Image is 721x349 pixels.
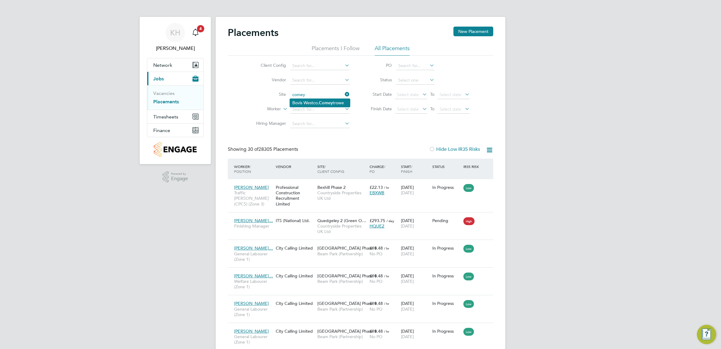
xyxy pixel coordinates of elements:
div: In Progress [432,273,461,279]
span: Network [153,62,172,68]
div: City Calling Limited [274,298,316,309]
span: Low [463,184,474,192]
span: HQUE2 [370,223,384,229]
span: Traffic [PERSON_NAME] (CPCS) (Zone 3) [234,190,273,207]
span: [PERSON_NAME] [234,328,269,334]
span: Beam Park (Partnership) [317,334,367,339]
div: Vendor [274,161,316,172]
div: [DATE] [399,182,431,199]
button: Network [147,58,203,72]
div: [DATE] [399,242,431,259]
span: No PO [370,251,383,257]
span: [DATE] [401,279,414,284]
a: Placements [153,99,179,105]
label: Hide Low IR35 Risks [429,146,480,152]
input: Search for... [290,76,350,85]
img: countryside-properties-logo-retina.png [154,142,196,157]
label: Status [365,77,392,82]
span: [DATE] [401,223,414,229]
span: 4 [197,25,204,32]
span: [PERSON_NAME]… [234,245,273,251]
span: No PO [370,279,383,284]
span: Select date [397,92,419,97]
span: £19.48 [370,245,383,251]
span: Countryside Properties UK Ltd [317,190,367,201]
span: Finance [153,128,170,133]
span: Low [463,273,474,280]
label: Worker [246,106,281,112]
span: General Labourer (Zone 1) [234,306,273,317]
a: [PERSON_NAME]…Welfare Labourer (Zone 1)City Calling Limited[GEOGRAPHIC_DATA] Phase 6Beam Park (Pa... [233,270,493,275]
span: [DATE] [401,251,414,257]
input: Search for... [396,62,434,70]
a: KH[PERSON_NAME] [147,23,204,52]
span: / hr [384,185,389,190]
label: Finish Date [365,106,392,111]
div: Showing [228,146,299,153]
div: In Progress [432,185,461,190]
a: Go to home page [147,142,204,157]
a: [PERSON_NAME]General Labourer (Zone 1)City Calling Limited[GEOGRAPHIC_DATA] Phase 6Beam Park (Par... [233,325,493,330]
input: Search for... [290,91,350,99]
a: Powered byEngage [163,171,188,183]
span: £293.75 [370,218,385,223]
span: [DATE] [401,334,414,339]
div: IR35 Risk [462,161,483,172]
span: / Client Config [317,164,344,174]
span: 28305 Placements [248,146,298,152]
a: 4 [189,23,202,42]
span: [PERSON_NAME]… [234,273,273,279]
div: [DATE] [399,270,431,287]
a: [PERSON_NAME]General Labourer (Zone 1)City Calling Limited[GEOGRAPHIC_DATA] Phase 6Beam Park (Par... [233,297,493,302]
label: Start Date [365,92,392,97]
span: Engage [171,176,188,181]
span: [PERSON_NAME] [234,185,269,190]
button: Finance [147,124,203,137]
span: General Labourer (Zone 1) [234,251,273,262]
span: [DATE] [401,190,414,196]
span: Timesheets [153,114,178,120]
div: Site [316,161,368,177]
span: / hr [384,329,389,334]
label: Site [251,92,286,97]
div: Professional Construction Recruitment Limited [274,182,316,210]
div: [DATE] [399,325,431,342]
b: Comey [319,100,333,105]
div: [DATE] [399,215,431,232]
span: Beam Park (Partnership) [317,251,367,257]
span: Low [463,245,474,253]
span: Quedgeley 2 (Green O… [317,218,366,223]
div: Pending [432,218,461,223]
li: All Placements [375,45,410,56]
span: KH [170,29,180,37]
span: / Position [234,164,251,174]
div: Status [431,161,462,172]
button: Jobs [147,72,203,85]
a: [PERSON_NAME]…General Labourer (Zone 1)City Calling Limited[GEOGRAPHIC_DATA] Phase 6Beam Park (Pa... [233,242,493,247]
span: [GEOGRAPHIC_DATA] Phase 6 [317,301,377,306]
span: Select date [397,106,419,112]
span: [GEOGRAPHIC_DATA] Phase 6 [317,245,377,251]
span: Powered by [171,171,188,176]
span: No PO [370,334,383,339]
span: / hr [384,274,389,278]
input: Search for... [290,120,350,128]
span: Select date [440,106,461,112]
div: Worker [233,161,274,177]
input: Search for... [290,105,350,114]
span: Bexhill Phase 2 [317,185,346,190]
span: [GEOGRAPHIC_DATA] Phase 6 [317,273,377,279]
li: Placements I Follow [312,45,360,56]
span: [DATE] [401,306,414,312]
div: [DATE] [399,298,431,315]
label: Vendor [251,77,286,82]
div: City Calling Limited [274,242,316,254]
span: Beam Park (Partnership) [317,306,367,312]
span: General Labourer (Zone 1) [234,334,273,345]
span: [PERSON_NAME] [234,301,269,306]
span: / day [386,218,394,223]
div: Charge [368,161,399,177]
span: Low [463,300,474,308]
span: £19.48 [370,301,383,306]
span: High [463,217,475,225]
